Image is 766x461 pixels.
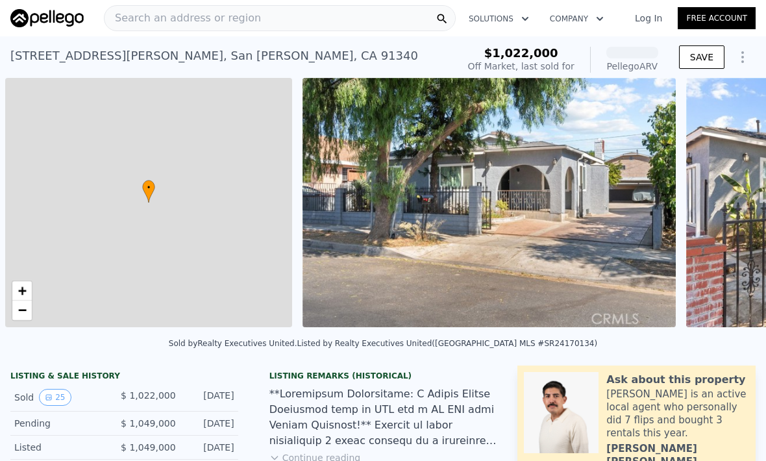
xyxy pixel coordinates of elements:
span: + [18,282,27,299]
button: View historical data [39,389,71,406]
div: Listed [14,441,110,454]
span: $1,022,000 [484,46,558,60]
div: Pellego ARV [606,60,658,73]
div: [DATE] [186,417,234,430]
div: [DATE] [186,441,234,454]
div: [STREET_ADDRESS][PERSON_NAME] , San [PERSON_NAME] , CA 91340 [10,47,418,65]
a: Free Account [678,7,756,29]
div: • [142,180,155,203]
span: $ 1,049,000 [121,442,176,453]
div: Sold by Realty Executives United . [169,339,297,348]
button: Solutions [458,7,539,31]
button: Company [539,7,614,31]
button: Show Options [730,44,756,70]
span: $ 1,049,000 [121,418,176,429]
img: Pellego [10,9,84,27]
button: SAVE [679,45,724,69]
span: • [142,182,155,193]
div: **Loremipsum Dolorsitame: C Adipis Elitse Doeiusmod temp in UTL etd m AL ENI admi Veniam Quisnost... [269,386,497,449]
div: Listed by Realty Executives United ([GEOGRAPHIC_DATA] MLS #SR24170134) [297,339,598,348]
div: Pending [14,417,110,430]
img: Sale: 164747924 Parcel: 127033125 [303,78,676,327]
a: Log In [619,12,678,25]
div: Off Market, last sold for [468,60,574,73]
a: Zoom out [12,301,32,320]
div: [DATE] [186,389,234,406]
div: [PERSON_NAME] is an active local agent who personally did 7 flips and bought 3 rentals this year. [606,388,749,440]
div: Listing Remarks (Historical) [269,371,497,381]
span: $ 1,022,000 [121,390,176,401]
div: Ask about this property [606,372,745,388]
div: LISTING & SALE HISTORY [10,371,238,384]
a: Zoom in [12,281,32,301]
div: Sold [14,389,110,406]
span: − [18,302,27,318]
span: Search an address or region [105,10,261,26]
